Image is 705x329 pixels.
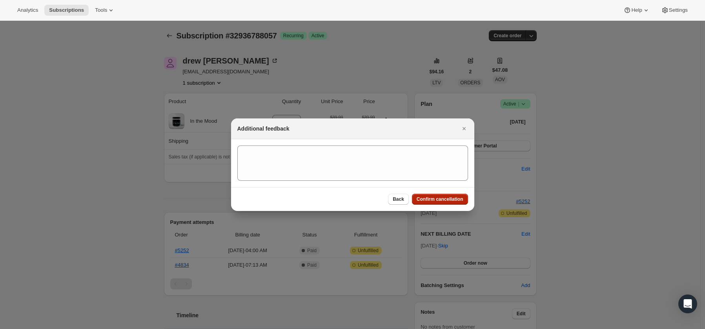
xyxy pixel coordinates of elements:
[44,5,89,16] button: Subscriptions
[90,5,120,16] button: Tools
[13,5,43,16] button: Analytics
[619,5,654,16] button: Help
[656,5,692,16] button: Settings
[17,7,38,13] span: Analytics
[95,7,107,13] span: Tools
[417,196,463,202] span: Confirm cancellation
[631,7,642,13] span: Help
[678,294,697,313] div: Open Intercom Messenger
[237,125,290,133] h2: Additional feedback
[388,194,409,205] button: Back
[412,194,468,205] button: Confirm cancellation
[669,7,688,13] span: Settings
[393,196,404,202] span: Back
[459,123,470,134] button: Close
[49,7,84,13] span: Subscriptions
